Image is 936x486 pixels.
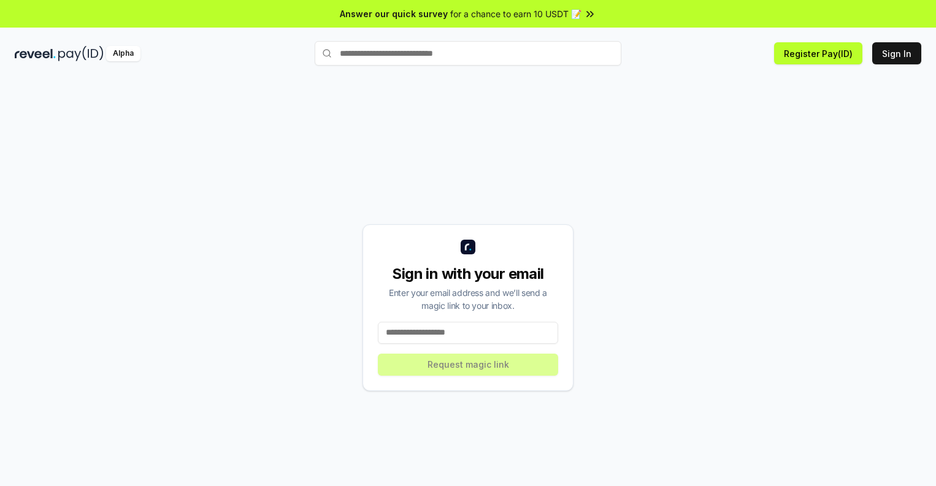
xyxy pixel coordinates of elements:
img: pay_id [58,46,104,61]
div: Alpha [106,46,140,61]
button: Register Pay(ID) [774,42,862,64]
button: Sign In [872,42,921,64]
img: reveel_dark [15,46,56,61]
div: Enter your email address and we’ll send a magic link to your inbox. [378,286,558,312]
img: logo_small [461,240,475,254]
div: Sign in with your email [378,264,558,284]
span: for a chance to earn 10 USDT 📝 [450,7,581,20]
span: Answer our quick survey [340,7,448,20]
